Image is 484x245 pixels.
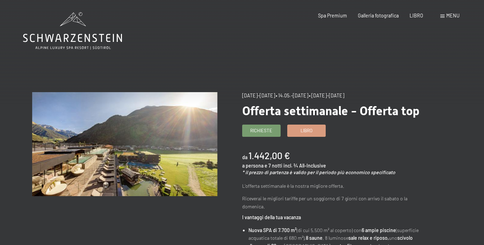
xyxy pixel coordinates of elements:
font: menu [446,13,460,18]
font: Offerta settimanale - Offerta top [242,104,419,118]
a: Richieste [243,125,280,136]
font: 1.442,00 € [248,150,290,161]
a: Galleria fotografica [358,13,399,18]
a: Libro [288,125,325,136]
font: sale relax e riposo, [348,235,389,241]
font: incl. ¾ All-Inclusive [283,163,326,169]
font: Libro [301,128,312,133]
font: 6 ampie piscine [362,227,396,233]
font: a persona e [242,163,267,169]
font: (di cui 5.500 m² al coperto) con [297,227,362,233]
a: LIBRO [410,13,423,18]
font: I vantaggi della tua vacanza [242,214,301,220]
font: uno [389,235,397,241]
font: [DATE]–[DATE] [242,92,275,98]
font: • 14.05.–[DATE] [276,92,308,98]
font: da [242,154,247,160]
font: * il prezzo di partenza è valido per il periodo più economico specificato [242,169,395,175]
font: 7 notti [268,163,282,169]
font: , 8 luminose [323,235,348,241]
font: L'offerta settimanale è la nostra migliore offerta. [242,183,344,189]
font: Riceverai le migliori tariffe per un soggiorno di 7 giorni con arrivo il sabato o la domenica. [242,195,407,209]
font: • [DATE]–[DATE] [309,92,344,98]
img: Offerta settimanale - Offerta top [32,92,217,196]
a: Spa Premium [318,13,347,18]
font: Richieste [250,128,272,133]
font: 8 saune [306,235,323,241]
font: Nuova SPA di 7.700 m² [248,227,297,233]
